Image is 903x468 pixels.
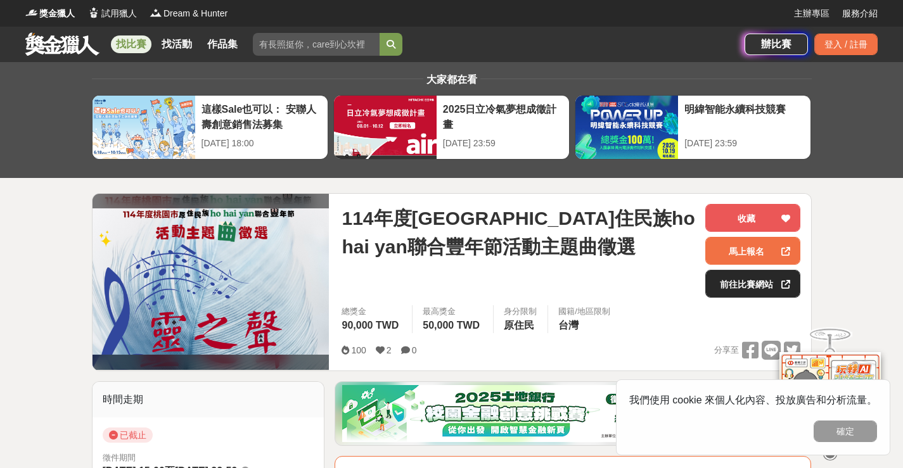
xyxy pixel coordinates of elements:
[705,204,800,232] button: 收藏
[684,102,804,130] div: 明緯智能永續科技競賽
[745,34,808,55] a: 辦比賽
[342,204,695,261] span: 114年度[GEOGRAPHIC_DATA]住民族ho hai yan聯合豐年節活動主題曲徵選
[842,7,878,20] a: 服務介紹
[423,320,480,331] span: 50,000 TWD
[504,305,537,318] div: 身分限制
[333,95,570,160] a: 2025日立冷氣夢想成徵計畫[DATE] 23:59
[629,395,877,405] span: 我們使用 cookie 來個人化內容、投放廣告和分析流量。
[103,427,153,443] span: 已截止
[25,6,38,19] img: Logo
[814,421,877,442] button: 確定
[111,35,151,53] a: 找比賽
[101,7,137,20] span: 試用獵人
[39,7,75,20] span: 獎金獵人
[423,74,480,85] span: 大家都在看
[92,95,328,160] a: 這樣Sale也可以： 安聯人壽創意銷售法募集[DATE] 18:00
[443,137,563,150] div: [DATE] 23:59
[412,345,417,355] span: 0
[558,320,579,331] span: 台灣
[103,453,136,462] span: 徵件期間
[87,7,137,20] a: Logo試用獵人
[342,385,804,442] img: d20b4788-230c-4a26-8bab-6e291685a538.png
[157,35,197,53] a: 找活動
[387,345,392,355] span: 2
[25,7,75,20] a: Logo獎金獵人
[150,6,162,19] img: Logo
[684,137,804,150] div: [DATE] 23:59
[351,345,366,355] span: 100
[714,341,739,360] span: 分享至
[705,237,800,265] a: 馬上報名
[93,208,330,355] img: Cover Image
[202,102,321,130] div: 這樣Sale也可以： 安聯人壽創意銷售法募集
[150,7,227,20] a: LogoDream & Hunter
[163,7,227,20] span: Dream & Hunter
[814,34,878,55] div: 登入 / 註冊
[93,382,324,417] div: 時間走期
[779,352,881,436] img: d2146d9a-e6f6-4337-9592-8cefde37ba6b.png
[87,6,100,19] img: Logo
[575,95,811,160] a: 明緯智能永續科技競賽[DATE] 23:59
[423,305,483,318] span: 最高獎金
[794,7,829,20] a: 主辦專區
[342,305,402,318] span: 總獎金
[253,33,380,56] input: 有長照挺你，care到心坎裡！青春出手，拍出照顧 影音徵件活動
[443,102,563,130] div: 2025日立冷氣夢想成徵計畫
[342,320,399,331] span: 90,000 TWD
[202,35,243,53] a: 作品集
[504,320,534,331] span: 原住民
[705,270,800,298] a: 前往比賽網站
[202,137,321,150] div: [DATE] 18:00
[558,305,610,318] div: 國籍/地區限制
